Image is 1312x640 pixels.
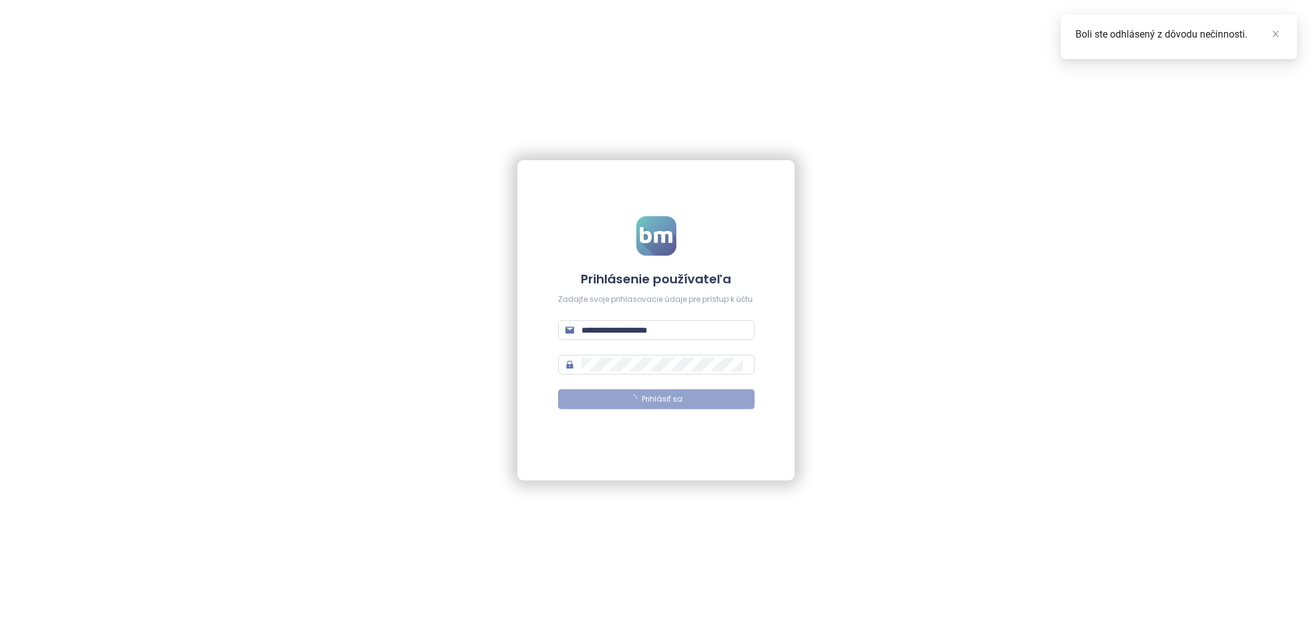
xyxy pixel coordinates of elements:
span: loading [630,395,637,402]
span: close [1271,30,1280,38]
span: mail [565,326,574,334]
div: Zadajte svoje prihlasovacie údaje pre prístup k účtu. [558,294,755,306]
button: Prihlásiť sa [558,389,755,409]
span: Prihlásiť sa [642,394,682,405]
h4: Prihlásenie používateľa [558,270,755,288]
img: logo [636,216,676,256]
div: Boli ste odhlásený z dôvodu nečinnosti. [1075,27,1282,42]
span: lock [565,360,574,369]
